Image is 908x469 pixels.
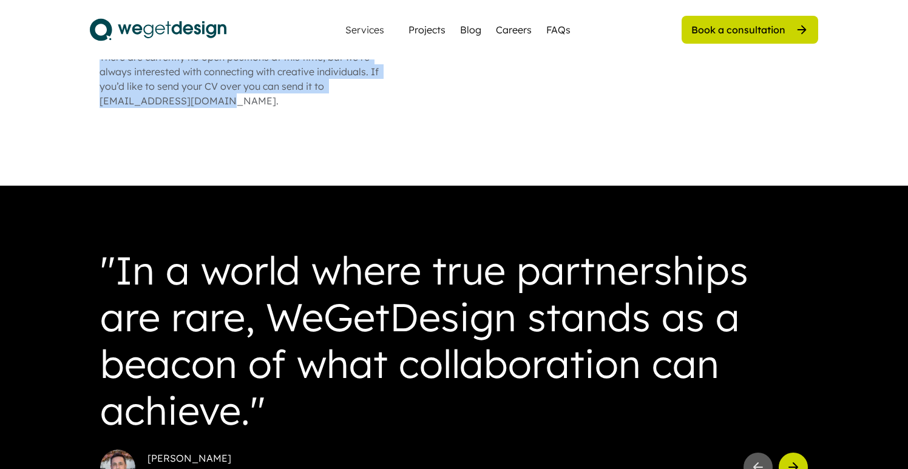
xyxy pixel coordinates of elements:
[691,23,785,36] div: Book a consultation
[90,15,226,45] img: logo.svg
[100,50,403,108] div: There are currently no open positions at this time, but we’re always interested with connecting w...
[147,451,734,465] div: [PERSON_NAME]
[100,247,808,433] div: "In a world where true partnerships are rare, WeGetDesign stands as a beacon of what collaboratio...
[496,22,532,37] a: Careers
[408,22,446,37] a: Projects
[460,22,481,37] a: Blog
[546,22,571,37] a: FAQs
[340,25,389,35] div: Services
